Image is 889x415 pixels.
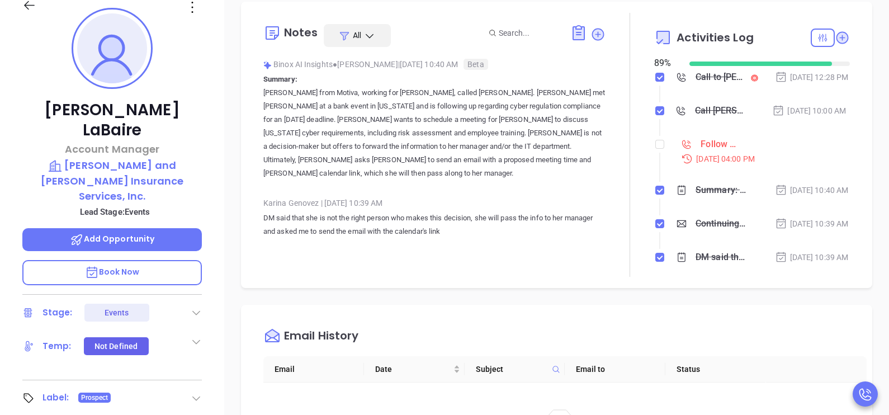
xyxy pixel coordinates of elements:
div: Stage: [42,304,73,321]
span: ● [333,60,338,69]
div: Email History [284,330,358,345]
div: Temp: [42,338,72,355]
div: Call [PERSON_NAME] to follow up [695,102,745,119]
div: Notes [284,27,318,38]
div: DM said that she is not the right person who makes this decision, she will pass the info to her m... [696,249,746,266]
div: 89 % [654,56,675,70]
p: Account Manager [22,142,202,157]
th: Status [665,356,766,383]
div: [DATE] 10:40 AM [775,184,849,196]
img: svg%3e [263,61,272,69]
p: [PERSON_NAME] LaBaire [22,100,202,140]
span: Prospect [81,392,108,404]
div: [DATE] 10:39 AM [775,251,849,263]
span: All [353,30,361,41]
p: Lead Stage: Events [28,205,202,219]
img: profile-user [77,13,147,83]
div: Call to [PERSON_NAME] [696,69,746,86]
span: Book Now [85,266,140,277]
span: Activities Log [677,32,753,43]
div: Follow up MAIA business card [701,136,737,153]
div: [DATE] 10:00 AM [772,105,846,117]
p: [PERSON_NAME] from Motiva, working for [PERSON_NAME], called [PERSON_NAME]. [PERSON_NAME] met [PE... [263,86,606,180]
th: Email to [565,356,665,383]
div: Continuing our MAIA Big Event conversation, [PERSON_NAME] [696,215,746,232]
p: DM said that she is not the right person who makes this decision, she will pass the info to her m... [263,211,606,238]
span: | [321,199,323,207]
div: Not Defined [94,337,138,355]
div: Summary: [PERSON_NAME] from Motiva, working for [PERSON_NAME], called [PERSON_NAME]. [PERSON_NAME... [696,182,746,199]
span: Add Opportunity [70,233,155,244]
div: [DATE] 10:39 AM [775,218,849,230]
b: Summary: [263,75,297,83]
th: Date [364,356,465,383]
th: Email [263,356,364,383]
div: Events [105,304,129,322]
div: [DATE] 12:28 PM [775,71,849,83]
div: [DATE] 04:00 PM [674,153,850,165]
div: Label: [42,389,69,406]
div: Karina Genovez [DATE] 10:39 AM [263,195,606,211]
a: [PERSON_NAME] and [PERSON_NAME] Insurance Services, Inc. [22,158,202,204]
input: Search... [499,27,558,39]
span: Beta [464,59,488,70]
span: Date [375,363,451,375]
div: Binox AI Insights [PERSON_NAME] | [DATE] 10:40 AM [263,56,606,73]
span: Subject [476,363,548,375]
